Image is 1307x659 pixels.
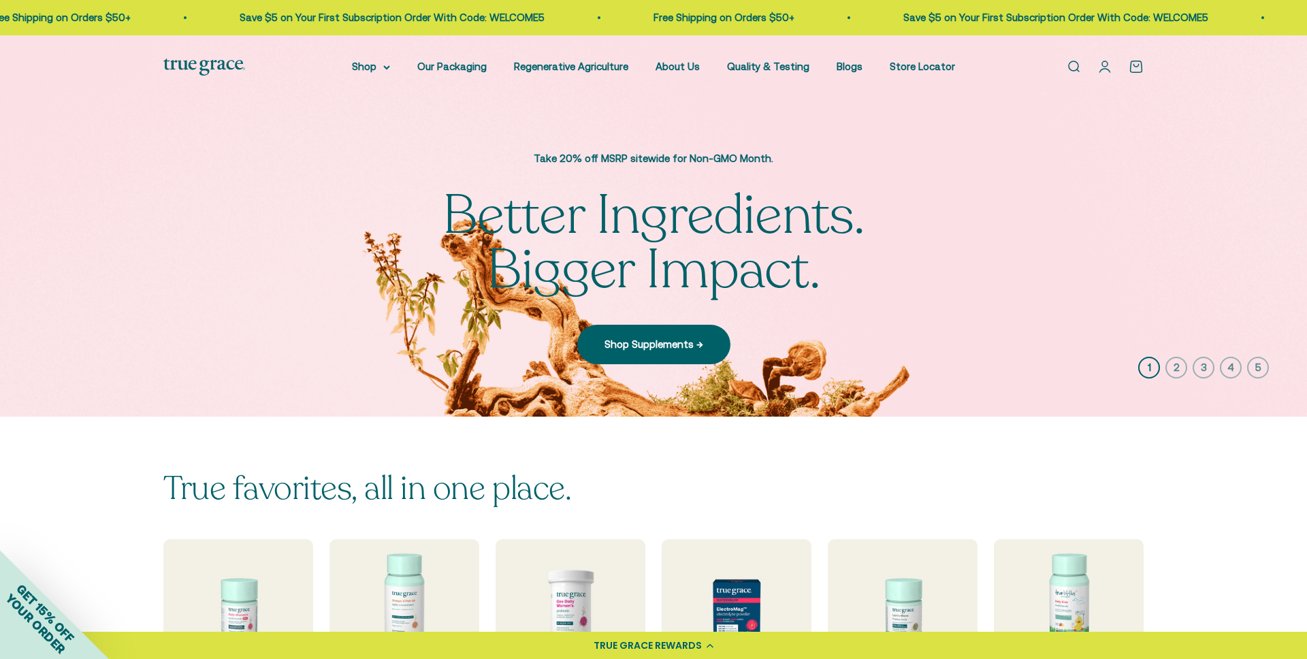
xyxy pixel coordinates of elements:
span: GET 15% OFF [14,581,77,645]
button: 4 [1220,357,1242,379]
summary: Shop [352,59,390,75]
split-lines: Better Ingredients. Bigger Impact. [442,178,865,307]
a: Store Locator [890,61,955,72]
button: 1 [1138,357,1160,379]
a: Blogs [837,61,862,72]
button: 5 [1247,357,1269,379]
div: TRUE GRACE REWARDS [594,639,702,653]
a: Free Shipping on Orders $50+ [641,12,782,23]
p: Take 20% off MSRP sitewide for Non-GMO Month. [429,150,878,167]
a: Shop Supplements → [577,325,730,364]
p: Save $5 on Your First Subscription Order With Code: WELCOME5 [891,10,1196,26]
a: About Us [656,61,700,72]
button: 2 [1165,357,1187,379]
span: YOUR ORDER [3,591,68,656]
a: Our Packaging [417,61,487,72]
button: 3 [1193,357,1214,379]
a: Quality & Testing [727,61,809,72]
p: Save $5 on Your First Subscription Order With Code: WELCOME5 [227,10,532,26]
a: Regenerative Agriculture [514,61,628,72]
split-lines: True favorites, all in one place. [163,466,571,511]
